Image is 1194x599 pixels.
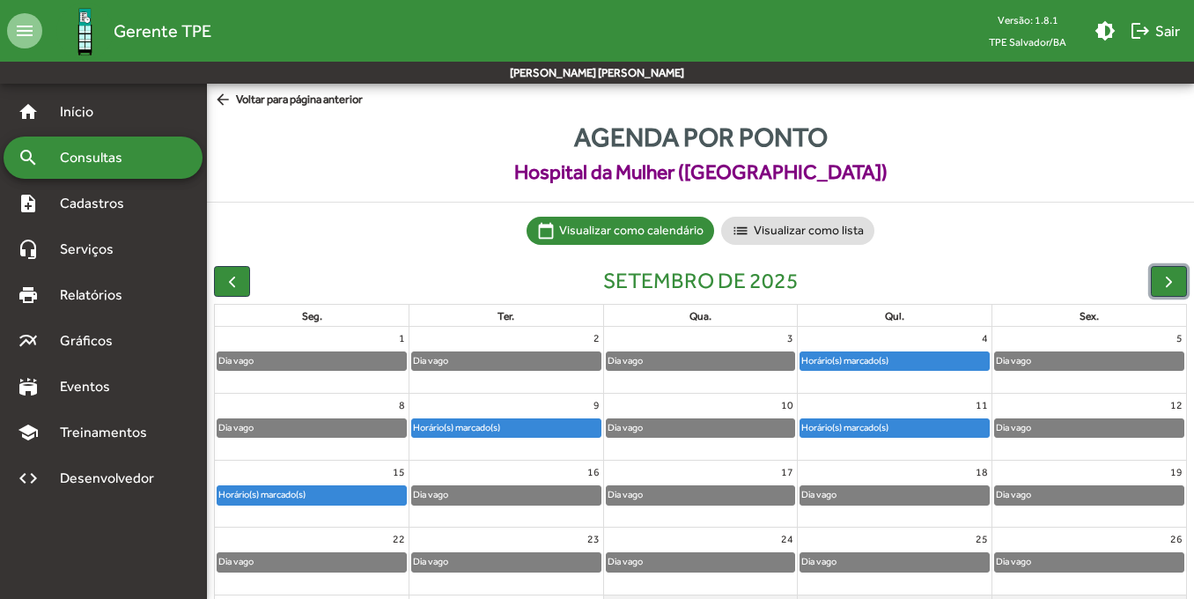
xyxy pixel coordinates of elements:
[1094,20,1116,41] mat-icon: brightness_medium
[590,394,603,417] a: 9 de setembro de 2025
[217,419,254,436] div: Dia vago
[798,461,992,528] td: 18 de setembro de 2025
[607,486,644,503] div: Dia vago
[412,486,449,503] div: Dia vago
[732,222,749,240] mat-icon: list
[1130,20,1151,41] mat-icon: logout
[412,352,449,369] div: Dia vago
[975,31,1080,53] span: TPE Salvador/BA
[217,486,306,503] div: Horário(s) marcado(s)
[207,117,1194,157] span: Agenda por ponto
[798,394,992,461] td: 11 de setembro de 2025
[995,486,1032,503] div: Dia vago
[800,352,889,369] div: Horário(s) marcado(s)
[1130,15,1180,47] span: Sair
[778,461,797,484] a: 17 de setembro de 2025
[778,394,797,417] a: 10 de setembro de 2025
[603,394,798,461] td: 10 de setembro de 2025
[991,394,1186,461] td: 12 de setembro de 2025
[1076,307,1102,326] a: sexta-feira
[800,419,889,436] div: Horário(s) marcado(s)
[49,376,134,397] span: Eventos
[800,486,837,503] div: Dia vago
[798,327,992,394] td: 4 de setembro de 2025
[995,352,1032,369] div: Dia vago
[18,468,39,489] mat-icon: code
[49,330,136,351] span: Gráficos
[18,330,39,351] mat-icon: multiline_chart
[49,468,174,489] span: Desenvolvedor
[1167,528,1186,551] a: 26 de setembro de 2025
[409,528,604,595] td: 23 de setembro de 2025
[42,3,211,60] a: Gerente TPE
[991,528,1186,595] td: 26 de setembro de 2025
[972,461,991,484] a: 18 de setembro de 2025
[494,307,518,326] a: terça-feira
[603,461,798,528] td: 17 de setembro de 2025
[7,13,42,48] mat-icon: menu
[1173,327,1186,350] a: 5 de setembro de 2025
[18,101,39,122] mat-icon: home
[995,419,1032,436] div: Dia vago
[995,553,1032,570] div: Dia vago
[114,17,211,45] span: Gerente TPE
[49,239,137,260] span: Serviços
[603,268,799,294] h2: setembro de 2025
[686,307,715,326] a: quarta-feira
[49,101,119,122] span: Início
[607,352,644,369] div: Dia vago
[800,553,837,570] div: Dia vago
[49,193,147,214] span: Cadastros
[395,327,409,350] a: 1 de setembro de 2025
[881,307,908,326] a: quinta-feira
[1167,394,1186,417] a: 12 de setembro de 2025
[991,461,1186,528] td: 19 de setembro de 2025
[590,327,603,350] a: 2 de setembro de 2025
[607,553,644,570] div: Dia vago
[18,285,39,306] mat-icon: print
[975,9,1080,31] div: Versão: 1.8.1
[389,528,409,551] a: 22 de setembro de 2025
[207,157,1194,188] span: Hospital da Mulher ([GEOGRAPHIC_DATA])
[49,285,145,306] span: Relatórios
[537,222,555,240] mat-icon: calendar_today
[409,327,604,394] td: 2 de setembro de 2025
[784,327,797,350] a: 3 de setembro de 2025
[214,91,236,110] mat-icon: arrow_back
[18,239,39,260] mat-icon: headset_mic
[991,327,1186,394] td: 5 de setembro de 2025
[798,528,992,595] td: 25 de setembro de 2025
[18,422,39,443] mat-icon: school
[412,553,449,570] div: Dia vago
[972,528,991,551] a: 25 de setembro de 2025
[584,528,603,551] a: 23 de setembro de 2025
[217,352,254,369] div: Dia vago
[215,528,409,595] td: 22 de setembro de 2025
[584,461,603,484] a: 16 de setembro de 2025
[607,419,644,436] div: Dia vago
[409,394,604,461] td: 9 de setembro de 2025
[412,419,501,436] div: Horário(s) marcado(s)
[1123,15,1187,47] button: Sair
[18,193,39,214] mat-icon: note_add
[49,422,168,443] span: Treinamentos
[972,394,991,417] a: 11 de setembro de 2025
[978,327,991,350] a: 4 de setembro de 2025
[217,553,254,570] div: Dia vago
[721,217,874,245] mat-chip: Visualizar como lista
[49,147,145,168] span: Consultas
[298,307,326,326] a: segunda-feira
[18,376,39,397] mat-icon: stadium
[215,461,409,528] td: 15 de setembro de 2025
[603,528,798,595] td: 24 de setembro de 2025
[389,461,409,484] a: 15 de setembro de 2025
[778,528,797,551] a: 24 de setembro de 2025
[18,147,39,168] mat-icon: search
[395,394,409,417] a: 8 de setembro de 2025
[603,327,798,394] td: 3 de setembro de 2025
[214,91,363,110] span: Voltar para página anterior
[409,461,604,528] td: 16 de setembro de 2025
[1167,461,1186,484] a: 19 de setembro de 2025
[215,394,409,461] td: 8 de setembro de 2025
[56,3,114,60] img: Logo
